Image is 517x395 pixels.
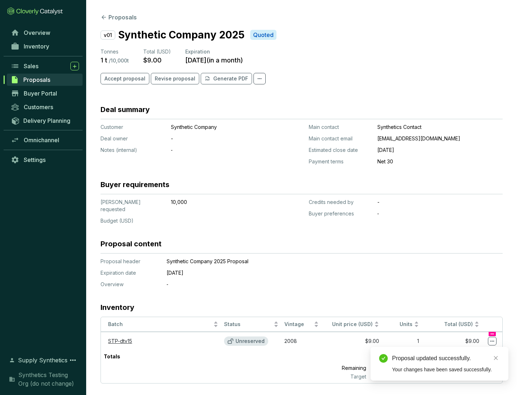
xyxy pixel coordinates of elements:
[253,31,274,39] p: Quoted
[23,76,50,83] span: Proposals
[101,56,107,64] p: 1 t
[369,363,422,373] p: 9,999 t
[24,103,53,111] span: Customers
[385,321,413,328] span: Units
[24,62,38,70] span: Sales
[382,317,422,332] th: Units
[155,75,195,82] span: Revise proposal
[7,40,83,52] a: Inventory
[7,134,83,146] a: Omnichannel
[167,269,468,276] p: [DATE]
[281,332,322,350] td: 2008
[101,135,165,142] p: Deal owner
[101,31,115,39] p: v01
[236,338,265,344] p: Unreserved
[101,317,221,332] th: Batch
[369,373,422,380] p: 10,000 t
[493,355,498,361] span: close
[377,199,503,206] p: -
[171,147,268,154] p: ‐
[377,124,503,131] p: Synthetics Contact
[7,87,83,99] a: Buyer Portal
[422,332,482,350] td: $9.00
[382,332,422,350] td: 1
[322,332,382,350] td: $9.00
[377,135,503,142] p: [EMAIL_ADDRESS][DOMAIN_NAME]
[201,73,252,84] button: Generate PDF
[221,317,281,332] th: Status
[104,75,145,82] span: Accept proposal
[171,124,268,131] p: Synthetic Company
[108,321,212,328] span: Batch
[101,281,158,288] p: Overview
[101,302,134,312] h3: Inventory
[24,29,50,36] span: Overview
[18,371,79,388] span: Synthetics Testing Org (do not change)
[310,373,369,380] p: Target
[101,350,123,363] p: Totals
[377,210,503,217] p: ‐
[281,317,322,332] th: Vintage
[23,117,70,124] span: Delivery Planning
[151,73,199,84] button: Revise proposal
[444,321,473,327] span: Total (USD)
[118,27,244,42] p: Synthetic Company 2025
[284,321,312,328] span: Vintage
[101,124,165,131] p: Customer
[379,354,388,363] span: check-circle
[369,350,421,363] p: 1 t
[7,60,83,72] a: Sales
[309,124,372,131] p: Main contact
[167,281,468,288] p: ‐
[309,210,372,217] p: Buyer preferences
[109,57,129,64] p: / 10,000 t
[224,321,272,328] span: Status
[18,356,67,364] span: Supply Synthetics
[7,27,83,39] a: Overview
[101,269,158,276] p: Expiration date
[185,48,243,55] p: Expiration
[101,73,149,84] button: Accept proposal
[7,101,83,113] a: Customers
[101,13,137,22] button: Proposals
[24,43,49,50] span: Inventory
[7,154,83,166] a: Settings
[24,156,46,163] span: Settings
[101,258,158,265] p: Proposal header
[309,199,372,206] p: Credits needed by
[309,147,372,154] p: Estimated close date
[101,104,150,115] h3: Deal summary
[24,90,57,97] span: Buyer Portal
[310,363,369,373] p: Remaining
[171,135,268,142] p: -
[332,321,373,327] span: Unit price (USD)
[392,366,500,373] div: Your changes have been saved successfully.
[101,239,162,249] h3: Proposal content
[213,75,248,82] p: Generate PDF
[167,258,468,265] p: Synthetic Company 2025 Proposal
[143,56,162,64] p: $9.00
[143,48,171,55] span: Total (USD)
[377,147,503,154] p: [DATE]
[101,147,165,154] p: Notes (internal)
[377,158,503,165] p: Net 30
[171,199,268,206] p: 10,000
[7,115,83,126] a: Delivery Planning
[101,218,134,224] span: Budget (USD)
[392,354,500,363] div: Proposal updated successfully.
[7,74,83,86] a: Proposals
[101,199,165,213] p: [PERSON_NAME] requested
[101,180,169,190] h3: Buyer requirements
[309,158,372,165] p: Payment terms
[492,354,500,362] a: Close
[309,135,372,142] p: Main contact email
[101,48,129,55] p: Tonnes
[24,136,59,144] span: Omnichannel
[185,56,243,64] p: [DATE] ( in a month )
[108,338,132,344] a: STP-dtv15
